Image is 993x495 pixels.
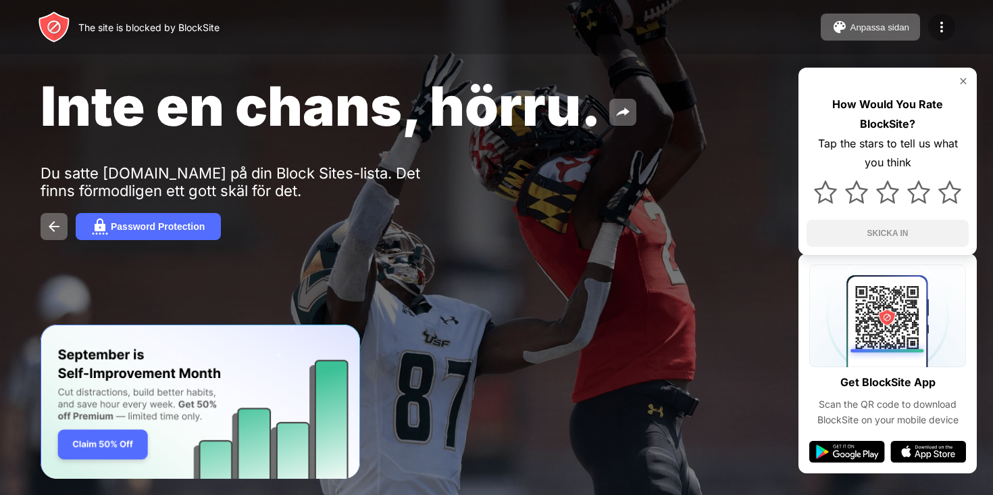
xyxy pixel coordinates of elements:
button: Password Protection [76,213,221,240]
img: header-logo.svg [38,11,70,43]
div: The site is blocked by BlockSite [78,22,220,33]
img: star.svg [814,181,837,204]
img: back.svg [46,218,62,235]
img: menu-icon.svg [934,19,950,35]
img: app-store.svg [890,441,966,463]
img: star.svg [938,181,961,204]
img: password.svg [92,218,108,235]
img: share.svg [615,104,631,120]
span: Inte en chans, hörru. [41,73,601,139]
div: Get BlockSite App [840,373,936,392]
div: How Would You Rate BlockSite? [807,95,969,134]
img: google-play.svg [809,441,885,463]
div: Anpassa sidan [850,22,909,32]
div: Password Protection [111,221,205,232]
div: Tap the stars to tell us what you think [807,134,969,173]
iframe: Banner [41,325,360,479]
img: pallet.svg [832,19,848,35]
img: rate-us-close.svg [958,76,969,87]
button: SKICKA IN [807,220,969,247]
img: qrcode.svg [809,264,966,367]
img: star.svg [845,181,868,204]
div: Scan the QR code to download BlockSite on your mobile device [809,397,966,427]
img: star.svg [907,181,930,204]
div: Du satte [DOMAIN_NAME] på din Block Sites-lista. Det finns förmodligen ett gott skäl för det. [41,164,458,199]
button: Anpassa sidan [821,14,920,41]
img: star.svg [876,181,899,204]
